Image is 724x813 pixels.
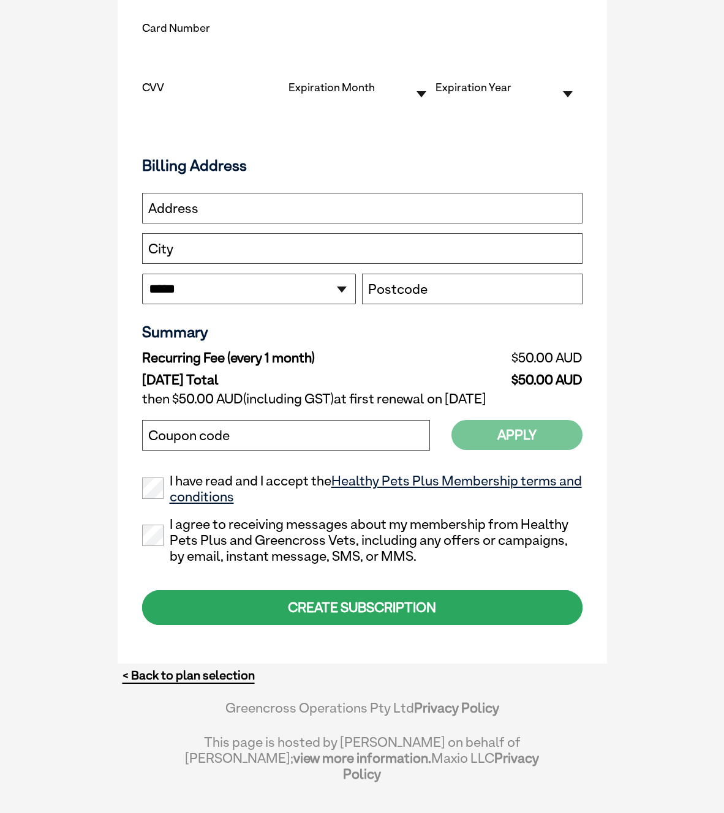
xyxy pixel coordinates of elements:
div: Greencross Operations Pty Ltd [185,700,540,728]
label: Expiration Month [288,81,375,94]
td: Recurring Fee (every 1 month) [142,347,452,369]
span: (including GST) [243,391,334,406]
h3: Billing Address [142,156,583,174]
td: $50.00 AUD [451,347,582,369]
a: < Back to plan selection [123,668,255,683]
td: then $50.00 AUD at first renewal on [DATE] [142,388,583,410]
div: This page is hosted by [PERSON_NAME] on behalf of [PERSON_NAME]; Maxio LLC [185,728,540,782]
label: City [148,241,173,257]
button: Apply [451,420,583,450]
input: I have read and I accept theHealthy Pets Plus Membership terms and conditions [142,478,164,499]
label: Card Number [142,21,210,34]
label: Expiration Year [436,81,511,94]
label: I have read and I accept the [142,473,583,505]
td: $50.00 AUD [451,369,582,388]
h3: Summary [142,323,583,341]
label: Postcode [368,282,428,298]
label: Coupon code [148,428,230,444]
a: view more information. [293,750,431,766]
label: Address [148,201,198,217]
a: Privacy Policy [414,700,499,716]
div: CREATE SUBSCRIPTION [142,590,583,625]
td: [DATE] Total [142,369,452,388]
input: I agree to receiving messages about my membership from Healthy Pets Plus and Greencross Vets, inc... [142,525,164,546]
a: Privacy Policy [343,750,539,782]
label: I agree to receiving messages about my membership from Healthy Pets Plus and Greencross Vets, inc... [142,517,583,564]
label: CVV [142,81,164,94]
a: Healthy Pets Plus Membership terms and conditions [170,473,582,504]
